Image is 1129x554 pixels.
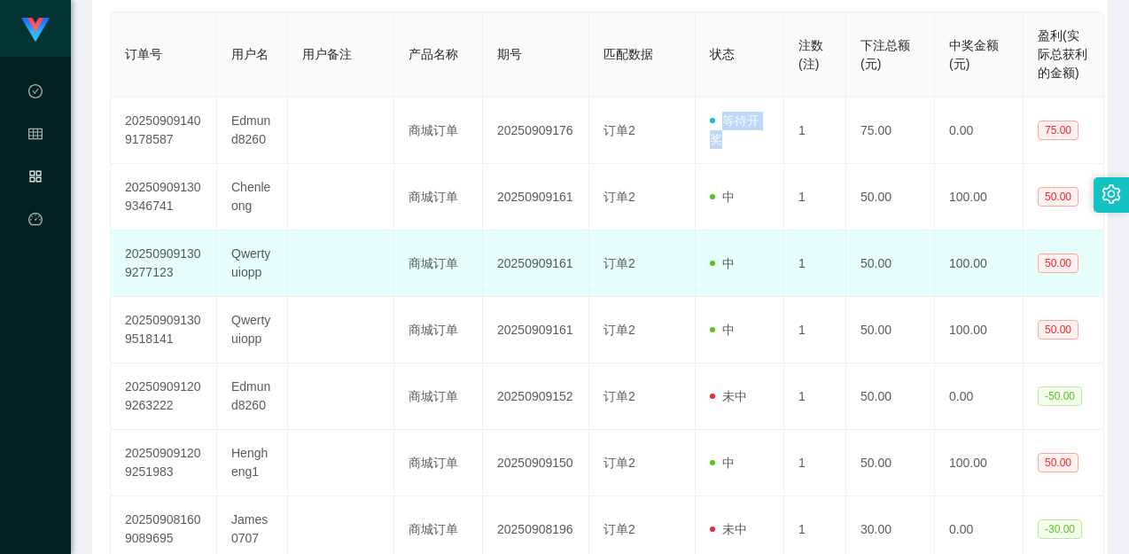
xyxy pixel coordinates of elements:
[710,113,759,146] span: 等待开奖
[603,522,635,536] span: 订单2
[28,119,43,154] i: 图标: table
[603,123,635,137] span: 订单2
[217,230,288,297] td: Qwertyuiopp
[217,297,288,363] td: Qwertyuiopp
[409,47,458,61] span: 产品名称
[603,323,635,337] span: 订单2
[1102,184,1121,204] i: 图标: setting
[483,164,589,230] td: 20250909161
[784,363,846,430] td: 1
[784,430,846,496] td: 1
[302,47,352,61] span: 用户备注
[497,47,522,61] span: 期号
[603,456,635,470] span: 订单2
[935,363,1024,430] td: 0.00
[231,47,269,61] span: 用户名
[935,98,1024,164] td: 0.00
[217,164,288,230] td: Chenleong
[710,256,735,270] span: 中
[394,230,483,297] td: 商城订单
[394,363,483,430] td: 商城订单
[483,98,589,164] td: 20250909176
[483,430,589,496] td: 20250909150
[125,47,162,61] span: 订单号
[846,164,935,230] td: 50.00
[111,430,217,496] td: 202509091209251983
[28,76,43,112] i: 图标: check-circle-o
[1038,121,1078,140] span: 75.00
[710,323,735,337] span: 中
[784,230,846,297] td: 1
[710,522,747,536] span: 未中
[28,202,43,381] a: 图标: dashboard平台首页
[483,230,589,297] td: 20250909161
[217,98,288,164] td: Edmund8260
[111,363,217,430] td: 202509091209263222
[710,47,735,61] span: 状态
[935,430,1024,496] td: 100.00
[949,38,999,71] span: 中奖金额(元)
[217,363,288,430] td: Edmund8260
[394,297,483,363] td: 商城订单
[784,164,846,230] td: 1
[28,85,43,243] span: 数据中心
[710,456,735,470] span: 中
[394,164,483,230] td: 商城订单
[1038,386,1082,406] span: -50.00
[846,230,935,297] td: 50.00
[217,430,288,496] td: Hengheng1
[603,389,635,403] span: 订单2
[784,98,846,164] td: 1
[846,297,935,363] td: 50.00
[483,297,589,363] td: 20250909161
[394,98,483,164] td: 商城订单
[603,47,653,61] span: 匹配数据
[846,430,935,496] td: 50.00
[784,297,846,363] td: 1
[111,98,217,164] td: 202509091409178587
[1038,28,1087,80] span: 盈利(实际总获利的金额)
[1038,254,1078,273] span: 50.00
[483,363,589,430] td: 20250909152
[111,297,217,363] td: 202509091309518141
[846,98,935,164] td: 75.00
[28,170,43,328] span: 产品管理
[710,389,747,403] span: 未中
[21,18,50,43] img: logo.9652507e.png
[394,430,483,496] td: 商城订单
[1038,187,1078,207] span: 50.00
[1038,453,1078,472] span: 50.00
[111,230,217,297] td: 202509091309277123
[798,38,823,71] span: 注数(注)
[935,164,1024,230] td: 100.00
[860,38,910,71] span: 下注总额(元)
[603,190,635,204] span: 订单2
[1038,320,1078,339] span: 50.00
[1038,519,1082,539] span: -30.00
[846,363,935,430] td: 50.00
[28,161,43,197] i: 图标: appstore-o
[935,297,1024,363] td: 100.00
[935,230,1024,297] td: 100.00
[710,190,735,204] span: 中
[603,256,635,270] span: 订单2
[111,164,217,230] td: 202509091309346741
[28,128,43,285] span: 会员管理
